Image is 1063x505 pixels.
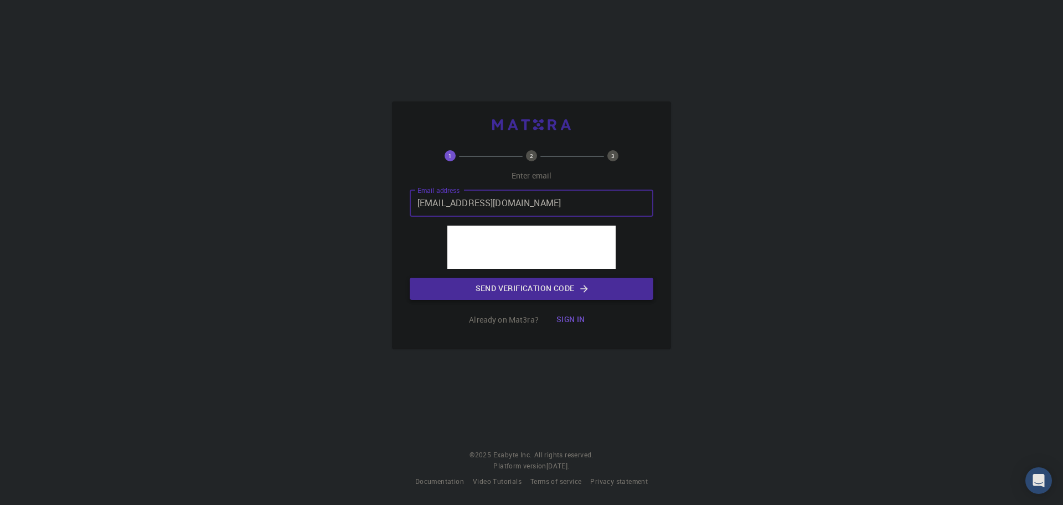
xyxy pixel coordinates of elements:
span: Documentation [415,477,464,486]
span: All rights reserved. [534,450,594,461]
button: Sign in [548,309,594,331]
span: [DATE] . [546,461,570,470]
span: Exabyte Inc. [493,450,532,459]
span: © 2025 [469,450,493,461]
span: Video Tutorials [473,477,522,486]
div: Open Intercom Messenger [1025,467,1052,494]
a: [DATE]. [546,461,570,472]
a: Video Tutorials [473,476,522,487]
p: Enter email [512,170,552,181]
p: Already on Mat3ra? [469,314,539,325]
text: 1 [448,152,452,160]
span: Platform version [493,461,546,472]
text: 3 [611,152,615,160]
text: 2 [530,152,533,160]
label: Email address [417,186,460,195]
a: Privacy statement [590,476,648,487]
a: Documentation [415,476,464,487]
a: Exabyte Inc. [493,450,532,461]
button: Send verification code [410,278,653,300]
iframe: reCAPTCHA [447,226,616,269]
a: Terms of service [530,476,581,487]
span: Privacy statement [590,477,648,486]
span: Terms of service [530,477,581,486]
